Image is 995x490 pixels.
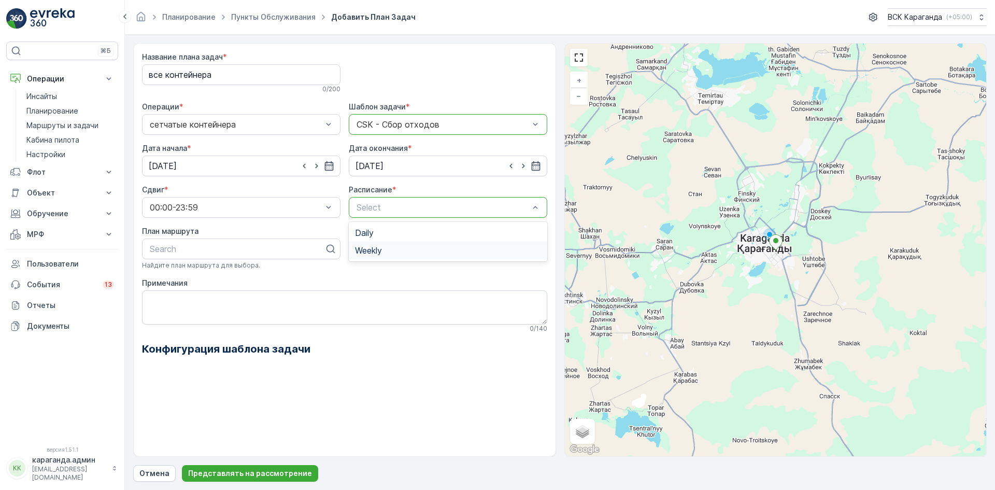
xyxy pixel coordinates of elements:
[888,8,987,26] button: ВСК Караганда(+05:00)
[142,185,164,194] font: Сдвиг
[6,295,118,316] a: Отчеты
[22,118,118,133] a: Маршруты и задачи
[142,343,310,355] font: Конфигурация шаблона задачи
[105,281,112,288] font: 13
[26,150,65,159] font: Настройки
[571,50,587,65] a: Просмотреть в полноэкранном режиме
[530,325,534,332] font: 0
[571,420,594,443] a: Слои
[6,316,118,337] a: Документы
[6,455,118,482] button: ККкараганда.админ[EMAIL_ADDRESS][DOMAIN_NAME]
[22,147,118,162] a: Настройки
[322,85,326,93] font: 0
[135,15,147,24] a: Домашняя страница
[6,183,118,203] button: Объект
[6,203,118,224] button: Обручение
[349,102,406,111] font: Шаблон задачи
[142,278,188,287] font: Примечания
[231,12,316,21] a: Пункты обслуживания
[142,261,260,269] font: Найдите план маршрута для выбора.
[349,144,408,152] font: Дата окончания
[32,455,95,464] font: караганда.админ
[142,144,187,152] font: Дата начала
[30,8,75,29] img: logo_light-DOdMpM7g.png
[27,188,55,197] font: Объект
[27,230,44,239] font: МРФ
[948,13,970,21] font: +05:00
[27,209,68,218] font: Обручение
[150,243,324,255] p: Search
[349,185,392,194] font: Расписание
[188,469,312,478] font: Представлять на рассмотрение
[6,8,27,29] img: логотип
[142,102,179,111] font: Операции
[331,12,416,21] font: Добавить план задач
[27,259,79,268] font: Пользователи
[576,91,581,100] font: −
[329,85,340,93] font: 200
[182,465,318,482] button: Представлять на рассмотрение
[162,12,216,21] a: Планирование
[27,167,46,176] font: Флот
[6,68,118,89] button: Операции
[888,12,942,21] font: ВСК Караганда
[32,465,87,481] font: [EMAIL_ADDRESS][DOMAIN_NAME]
[534,325,536,332] font: /
[142,52,223,61] font: Название плана задач
[142,227,198,235] font: План маршрута
[65,446,78,453] font: 1.51.1
[133,465,176,482] button: Отмена
[27,74,64,83] font: Операции
[946,13,948,21] font: (
[571,73,587,88] a: Увеличить масштаб
[26,92,57,101] font: Инсайты
[6,224,118,245] button: МРФ
[22,104,118,118] a: Планирование
[27,301,55,310] font: Отчеты
[357,201,529,214] p: Select
[22,89,118,104] a: Инсайты
[13,464,21,472] font: КК
[26,135,79,144] font: Кабина пилота
[6,162,118,183] button: Флот
[970,13,972,21] font: )
[27,280,60,289] font: События
[26,121,98,130] font: Маршруты и задачи
[26,106,78,115] font: Планирование
[22,133,118,147] a: Кабина пилота
[6,274,118,295] a: События13
[536,325,547,332] font: 140
[349,156,547,176] input: дд/мм/гггг
[47,446,65,453] font: версия
[567,443,602,456] a: Открыть эту область в Google Картах (открывается в новом окне)
[567,443,602,456] img: Google
[27,321,69,330] font: Документы
[326,85,329,93] font: /
[139,469,169,478] font: Отмена
[6,254,118,274] a: Пользователи
[355,228,374,237] span: Daily
[355,246,382,255] span: Weekly
[142,156,340,176] input: дд/мм/гггг
[577,76,581,85] font: +
[101,47,111,54] font: ⌘Б
[571,88,587,104] a: Уменьшить масштаб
